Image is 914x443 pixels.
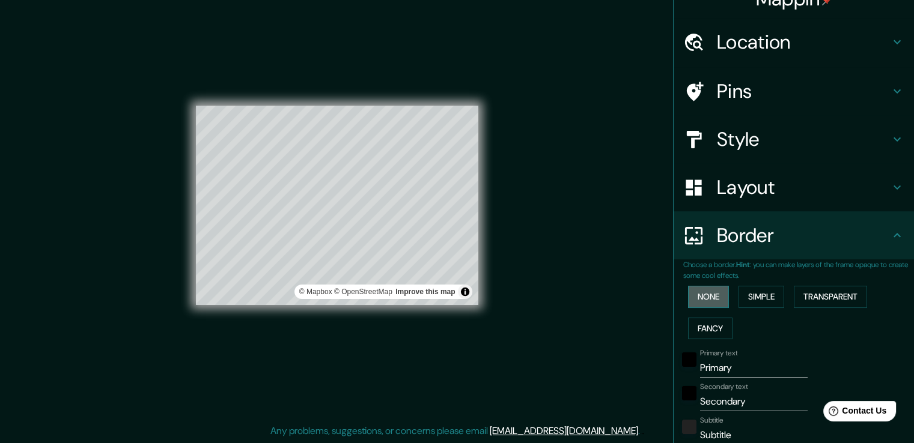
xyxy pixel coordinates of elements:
[674,211,914,259] div: Border
[674,18,914,66] div: Location
[334,288,392,296] a: OpenStreetMap
[717,127,890,151] h4: Style
[717,175,890,199] h4: Layout
[682,386,696,400] button: black
[688,318,733,340] button: Fancy
[794,286,867,308] button: Transparent
[642,424,644,438] div: .
[717,30,890,54] h4: Location
[270,424,640,438] p: Any problems, suggestions, or concerns please email .
[736,260,750,270] b: Hint
[700,348,737,358] label: Primary text
[674,67,914,115] div: Pins
[674,115,914,163] div: Style
[299,288,332,296] a: Mapbox
[717,223,890,247] h4: Border
[395,288,455,296] a: Map feedback
[683,259,914,281] p: Choose a border. : you can make layers of the frame opaque to create some cool effects.
[700,382,748,392] label: Secondary text
[490,424,638,437] a: [EMAIL_ADDRESS][DOMAIN_NAME]
[688,286,729,308] button: None
[458,285,472,299] button: Toggle attribution
[640,424,642,438] div: .
[717,79,890,103] h4: Pins
[682,352,696,367] button: black
[674,163,914,211] div: Layout
[807,396,901,430] iframe: Help widget launcher
[682,420,696,434] button: color-222222
[700,415,724,426] label: Subtitle
[739,286,784,308] button: Simple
